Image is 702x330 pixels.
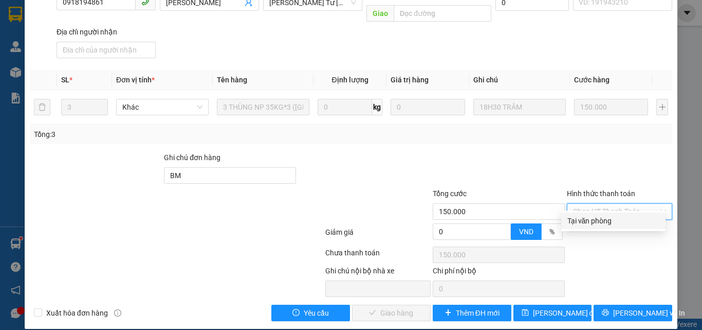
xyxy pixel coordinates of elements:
span: Xuất hóa đơn hàng [42,307,112,319]
span: printer [602,309,609,317]
div: Chưa thanh toán [324,247,432,265]
input: 0 [391,99,465,115]
label: Ghi chú đơn hàng [164,153,220,162]
span: VND [519,228,533,236]
input: Dọc đường [394,5,491,22]
span: Đơn vị tính [116,76,155,84]
span: Giá trị hàng [391,76,429,84]
span: SL [61,76,69,84]
span: % [549,228,555,236]
span: save [522,309,529,317]
span: Yêu cầu [304,307,329,319]
span: exclamation-circle [292,309,300,317]
button: exclamation-circleYêu cầu [271,305,350,321]
span: [PERSON_NAME] và In [613,307,685,319]
input: Địa chỉ của người nhận [57,42,156,58]
label: Hình thức thanh toán [567,189,635,198]
button: printer[PERSON_NAME] và In [594,305,672,321]
span: Cước hàng [574,76,609,84]
button: save[PERSON_NAME] đổi [513,305,592,321]
input: Ghi chú đơn hàng [164,167,296,184]
span: Chọn HT Thanh Toán [573,204,666,219]
div: Tại văn phòng [567,215,659,227]
button: plusThêm ĐH mới [433,305,511,321]
span: Tên hàng [217,76,247,84]
span: Tổng cước [433,189,467,198]
span: kg [372,99,382,115]
input: Ghi Chú [473,99,566,115]
div: Chi phí nội bộ [433,265,565,281]
button: plus [656,99,668,115]
input: VD: Bàn, Ghế [217,99,309,115]
div: Ghi chú nội bộ nhà xe [325,265,431,281]
button: delete [34,99,50,115]
span: info-circle [114,309,121,317]
button: checkGiao hàng [352,305,431,321]
span: [PERSON_NAME] đổi [533,307,599,319]
div: Giảm giá [324,227,432,245]
span: Giao [366,5,394,22]
div: Tổng: 3 [34,129,272,140]
span: Thêm ĐH mới [456,307,500,319]
th: Ghi chú [469,70,570,90]
span: plus [445,309,452,317]
span: Khác [122,99,202,115]
span: Định lượng [331,76,368,84]
input: 0 [574,99,648,115]
div: Địa chỉ người nhận [57,26,156,38]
